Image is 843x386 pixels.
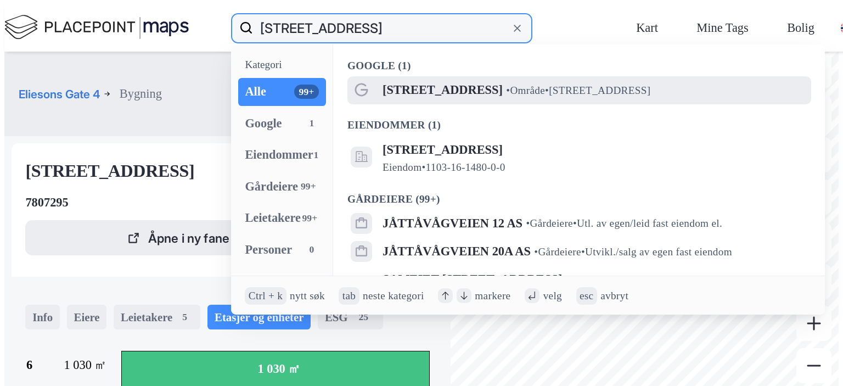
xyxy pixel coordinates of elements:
span: • [534,246,538,258]
div: [STREET_ADDRESS] [25,157,198,185]
span: [STREET_ADDRESS] [383,80,503,100]
span: Gårdeiere • Utl. av egen/leid fast eiendom el. [526,216,722,231]
span: Gårdeiere • Utvikl./salg av egen fast eiendom [534,245,732,259]
div: 5 [176,308,194,326]
div: Eiendommer (1) [333,104,825,136]
div: 1 [313,148,319,162]
div: markere [475,288,510,303]
div: ESG [318,305,383,329]
iframe: Chat Widget [788,333,843,386]
div: 99+ [298,180,319,194]
div: esc [576,287,597,304]
div: Google [245,113,282,134]
div: Alle [245,81,266,102]
div: 1 030 ㎡ [257,359,300,379]
div: 6 [26,355,32,376]
button: Eliesons Gate 4 [19,86,104,103]
div: 25 [351,308,376,326]
div: tab [339,287,359,304]
div: 99+ [301,211,319,226]
span: Eiendom • 1103-16-1480-0-0 [383,160,505,175]
div: nytt søk [290,288,325,303]
div: 1 [305,116,319,131]
span: • [506,85,510,96]
span: JÅTTÅVÅGVEIEN 20A AS [383,241,531,262]
div: Kart [636,18,658,38]
span: JÅTTÅVÅGVEIEN 12 AS [383,213,522,234]
div: 99+ [294,85,319,99]
div: Gårdeiere (99+) [333,178,825,210]
div: Info [25,305,60,329]
span: SAMEIET [STREET_ADDRESS] [383,269,804,290]
span: • [526,217,530,229]
div: neste kategori [363,288,424,303]
img: logo.f888ab2527a4732fd821a326f86c7f29.svg [4,13,189,43]
div: 1 030 ㎡ [64,355,106,376]
div: Ctrl + k [245,287,286,304]
div: 0 [305,243,319,257]
div: Personer [245,239,292,260]
div: Leietakere [114,305,200,329]
div: avbryt [600,288,628,303]
input: Søk på adresse, matrikkel, gårdeiere, leietakere eller personer [253,10,510,46]
span: Område • [STREET_ADDRESS] [506,83,650,98]
div: Eiendommer [245,144,313,165]
div: Kategori [245,59,325,71]
button: Åpne i ny fane [25,220,331,255]
div: Bolig [787,18,814,38]
div: Bygning [120,83,162,104]
div: Eiere [67,305,107,329]
div: velg [543,288,562,303]
div: 7807295 [25,192,68,213]
div: Leietakere [245,208,301,228]
div: Gårdeiere [245,176,298,197]
div: Etasjer og enheter [215,309,304,325]
span: [STREET_ADDRESS] [383,139,804,160]
div: Mine Tags [696,18,748,38]
div: Google (1) [333,44,825,76]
